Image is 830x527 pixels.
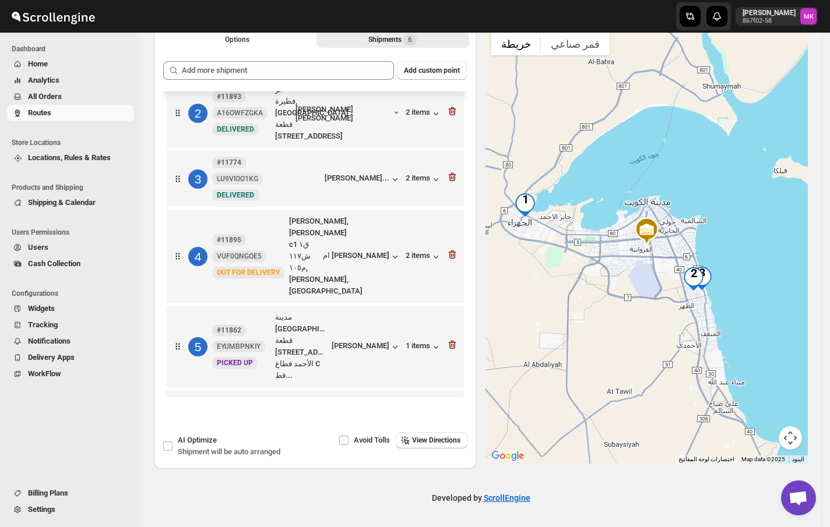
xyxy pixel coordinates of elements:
b: #11862 [217,326,241,334]
button: Cash Collection [7,256,134,272]
button: Settings [7,501,134,518]
img: ScrollEngine [9,2,97,31]
span: A16OWFZGKA [217,108,263,118]
button: Add custom point [397,61,467,80]
span: Home [28,59,48,68]
span: Map data ©2025 [741,456,785,462]
span: Delivery Apps [28,353,75,362]
div: 3 [188,169,207,189]
button: [PERSON_NAME] [332,341,401,353]
p: [PERSON_NAME] [743,8,796,17]
button: WorkFlow [7,366,134,382]
button: 2 items [406,251,442,263]
input: Add more shipment [182,61,394,80]
div: 4#11895VUF0QNGOE5NewOUT FOR DELIVERY[PERSON_NAME], [PERSON_NAME] c1 ق١ ش١١٧ م١٠٥, [PERSON_NAME], ... [166,210,464,303]
div: Selected Shipments [154,52,476,402]
button: User menu [736,7,818,26]
button: Analytics [7,72,134,89]
span: Products and Shipping [12,183,134,192]
span: Tracking [28,320,58,329]
button: اختصارات لوحة المفاتيح [678,455,734,464]
button: عرض خريطة الشارع [491,32,541,55]
span: DELIVERED [217,125,254,133]
span: Analytics [28,76,59,84]
div: دردشة مفتوحة [781,480,816,515]
button: View Directions [396,432,467,448]
span: Mostafa Khalifa [800,8,817,24]
button: Delivery Apps [7,349,134,366]
span: LU9VIOO1KG [217,174,258,183]
div: 3#11774LU9VIOO1KGNewDELIVERED[PERSON_NAME]...2 items [166,151,464,207]
span: OUT FOR DELIVERY [217,268,280,277]
span: DELIVERED [217,191,254,199]
a: البنود (يتم فتح الرابط في علامة تبويب جديدة) [792,456,804,462]
div: 1 [514,193,537,217]
span: AI Optimize [178,436,217,444]
button: All Orders [7,89,134,105]
button: Shipping & Calendar [7,194,134,211]
div: 5#11862EYUMBPNKIYNewPICKED UPمدينة [GEOGRAPHIC_DATA] قطعة [STREET_ADDRESS] الأحمد قطاع C قط...[PE... [166,306,464,387]
a: ‏فتح هذه المنطقة في "خرائط Google" (يؤدي ذلك إلى فتح نافذة جديدة) [488,448,527,464]
img: Google [488,448,527,464]
div: 5 [188,337,207,356]
button: 1 items [406,341,442,353]
span: Cash Collection [28,259,80,268]
button: عرض صور القمر الصناعي [541,32,610,55]
button: Routes [7,105,134,121]
span: 6 [408,35,412,44]
span: Notifications [28,337,71,345]
div: 4 [188,247,207,266]
text: MK [804,13,814,20]
div: 2 [682,267,705,291]
b: #11893 [217,93,241,101]
div: 2#11893A16OWFZGKANewDELIVEREDأبو فطيرة, [GEOGRAPHIC_DATA] قطعة [STREET_ADDRESS][PERSON_NAME] [PER... [166,78,464,148]
span: Configurations [12,289,134,298]
span: Widgets [28,304,55,313]
p: 867f02-58 [743,17,796,24]
span: All Orders [28,92,62,101]
div: أبو فطيرة, [GEOGRAPHIC_DATA] قطعة [STREET_ADDRESS] [275,84,291,142]
button: Billing Plans [7,485,134,501]
span: Settings [28,505,55,514]
button: [PERSON_NAME] [PERSON_NAME] [296,105,401,122]
button: Users [7,239,134,256]
div: 3 [690,267,713,290]
a: ScrollEngine [484,493,530,503]
button: Tracking [7,317,134,333]
button: Selected Shipments [316,31,470,48]
span: WorkFlow [28,369,61,378]
span: Dashboard [12,44,134,54]
button: 2 items [406,108,442,119]
div: Shipments [368,34,417,45]
p: Developed by [432,492,530,504]
button: Home [7,56,134,72]
button: ام [PERSON_NAME] [323,251,401,263]
div: صباح الاحمد e2 s223 h19, صباح الاحمد e2 s223 h19, Al Ahmadi, [GEOGRAPHIC_DATA] [275,396,327,454]
span: EYUMBPNKIY [217,342,261,351]
button: Locations, Rules & Rates [7,150,134,166]
button: Notifications [7,333,134,349]
button: Widgets [7,300,134,317]
button: 2 items [406,174,442,185]
span: Billing Plans [28,489,68,497]
div: 2 [188,104,207,123]
button: عناصر التحكّم بطريقة عرض الخريطة [779,426,802,450]
span: VUF0QNGOE5 [217,252,262,261]
button: All Route Options [161,31,314,48]
div: [PERSON_NAME], [PERSON_NAME] c1 ق١ ش١١٧ م١٠٥, [PERSON_NAME], [GEOGRAPHIC_DATA] [289,215,318,297]
div: [PERSON_NAME]... [325,174,389,182]
span: Options [225,35,249,44]
span: Avoid Tolls [354,436,390,444]
span: Shipment will be auto arranged [178,447,280,456]
span: Add custom point [404,66,460,75]
b: #11774 [217,158,241,167]
span: Shipping & Calendar [28,198,96,207]
span: Routes [28,108,51,117]
button: [PERSON_NAME]... [325,174,401,185]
